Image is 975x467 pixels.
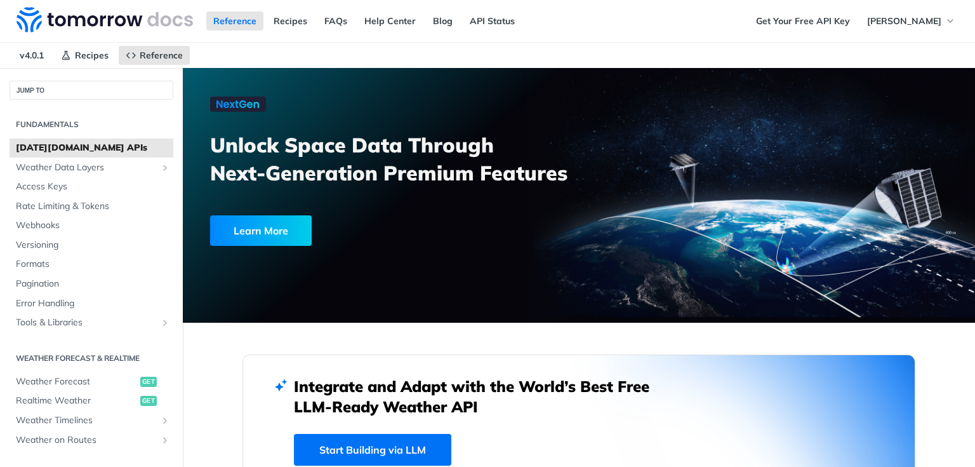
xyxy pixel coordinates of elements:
span: Rate Limiting & Tokens [16,200,170,213]
div: Learn More [210,215,312,246]
a: Rate Limiting & Tokens [10,197,173,216]
a: Weather Data LayersShow subpages for Weather Data Layers [10,158,173,177]
a: FAQs [317,11,354,30]
a: Weather on RoutesShow subpages for Weather on Routes [10,431,173,450]
button: Show subpages for Weather Data Layers [160,163,170,173]
button: [PERSON_NAME] [860,11,962,30]
span: Weather Data Layers [16,161,157,174]
a: Tools & LibrariesShow subpages for Tools & Libraries [10,313,173,332]
a: Blog [426,11,460,30]
a: Pagination [10,274,173,294]
img: NextGen [210,97,266,112]
span: Weather Timelines [16,414,157,427]
a: Recipes [267,11,314,30]
button: Show subpages for Tools & Libraries [160,318,170,328]
a: Versioning [10,236,173,255]
a: Reference [206,11,263,30]
span: v4.0.1 [13,46,51,65]
span: Versioning [16,239,170,252]
span: Weather on Routes [16,434,157,447]
span: Realtime Weather [16,395,137,407]
a: API Status [463,11,522,30]
span: [DATE][DOMAIN_NAME] APIs [16,142,170,154]
img: Tomorrow.io Weather API Docs [17,7,193,32]
span: Reference [140,50,183,61]
a: Weather TimelinesShow subpages for Weather Timelines [10,411,173,430]
button: Show subpages for Weather on Routes [160,435,170,445]
span: get [140,396,157,406]
span: Formats [16,258,170,271]
a: Learn More [210,215,516,246]
h2: Weather Forecast & realtime [10,353,173,364]
a: Access Keys [10,177,173,196]
a: Reference [119,46,190,65]
a: Formats [10,255,173,274]
h2: Integrate and Adapt with the World’s Best Free LLM-Ready Weather API [294,376,668,417]
span: [PERSON_NAME] [867,15,941,27]
span: Webhooks [16,219,170,232]
a: [DATE][DOMAIN_NAME] APIs [10,139,173,158]
a: Recipes [54,46,116,65]
a: Error Handling [10,294,173,313]
span: Recipes [75,50,109,61]
span: Weather Forecast [16,376,137,388]
span: Error Handling [16,297,170,310]
span: get [140,377,157,387]
a: Webhooks [10,216,173,235]
a: Realtime Weatherget [10,391,173,410]
button: JUMP TO [10,81,173,100]
a: Weather Forecastget [10,372,173,391]
span: Tools & Libraries [16,316,157,329]
button: Show subpages for Weather Timelines [160,416,170,426]
h2: Fundamentals [10,119,173,130]
span: Pagination [16,278,170,290]
span: Access Keys [16,180,170,193]
h3: Unlock Space Data Through Next-Generation Premium Features [210,131,593,187]
a: Help Center [357,11,423,30]
a: Start Building via LLM [294,434,451,466]
a: Get Your Free API Key [749,11,857,30]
